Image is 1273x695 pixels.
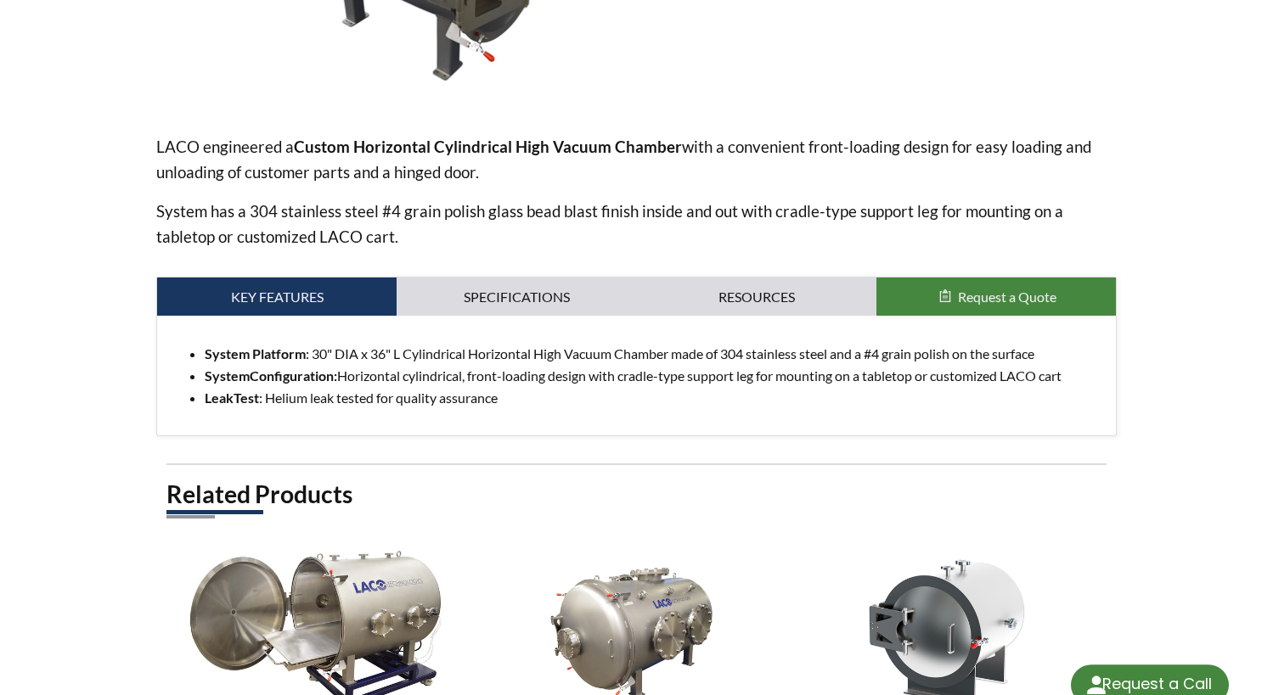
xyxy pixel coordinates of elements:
strong: Leak [205,390,234,406]
h2: Related Products [166,479,1106,510]
button: Request a Quote [876,277,1116,317]
p: System has a 304 stainless steel #4 grain polish glass bead blast finish inside and out with crad... [156,199,1116,249]
strong: Test [234,390,259,406]
li: : 30" DIA x 36" L Cylindrical Horizontal High Vacuum Chamber made of 304 stainless steel and a #4... [205,343,1101,365]
p: LACO engineered a with a convenient front-loading design for easy loading and unloading of custom... [156,134,1116,185]
strong: Custom Horizontal Cylindrical High Vacuum Chamber [294,137,682,156]
a: Specifications [397,277,636,317]
a: Resources [637,277,876,317]
a: Key Features [157,277,397,317]
li: : Helium leak tested for quality assurance [205,387,1101,409]
span: Request a Quote [958,289,1056,305]
strong: System : [205,367,337,384]
strong: System Platform [205,345,306,362]
strong: Configuration [250,367,334,384]
li: Horizontal cylindrical, front-loading design with cradle-type support leg for mounting on a table... [205,365,1101,387]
